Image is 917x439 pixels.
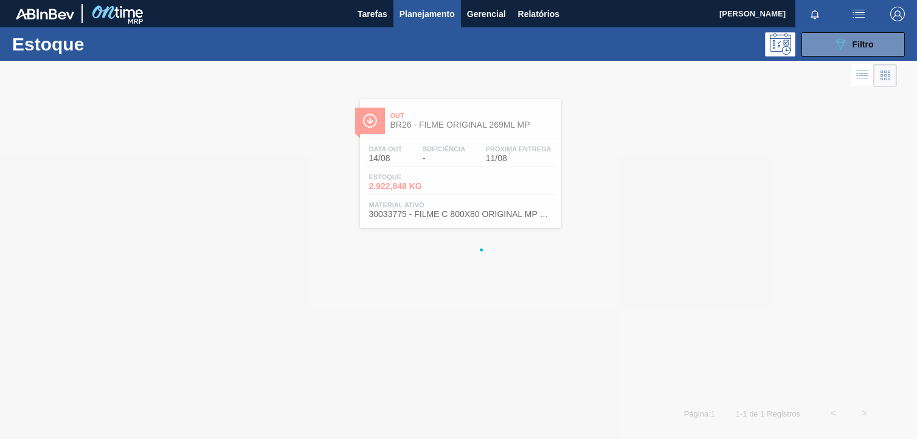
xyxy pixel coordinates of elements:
img: Logout [890,7,905,21]
button: Notificações [795,5,834,22]
span: Tarefas [358,7,387,21]
button: Filtro [801,32,905,57]
img: userActions [851,7,866,21]
img: TNhmsLtSVTkK8tSr43FrP2fwEKptu5GPRR3wAAAABJRU5ErkJggg== [16,9,74,19]
span: Planejamento [400,7,455,21]
span: Gerencial [467,7,506,21]
span: Relatórios [518,7,559,21]
div: Pogramando: nenhum usuário selecionado [765,32,795,57]
span: Filtro [853,40,874,49]
h1: Estoque [12,37,186,51]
